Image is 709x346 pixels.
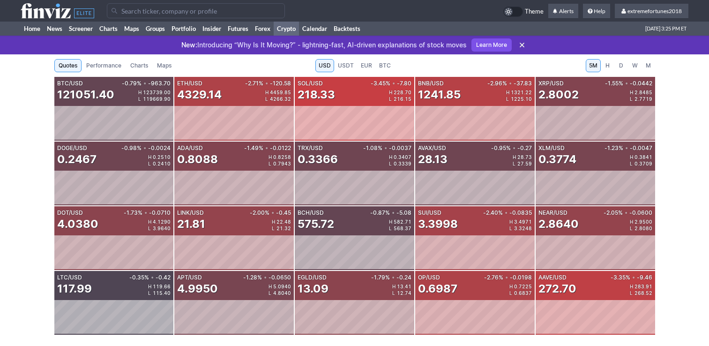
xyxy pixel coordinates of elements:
[634,219,652,224] span: 2.9500
[54,271,174,335] a: LTC/USD-0.35%•-0.42117.99H119.66L115.40
[21,22,44,36] a: Home
[143,90,171,95] span: 123739.00
[174,271,294,335] a: APT/USD-1.28%•-0.06504.9950H5.0940L4.8040
[376,59,394,72] a: BTC
[392,210,395,216] span: •
[174,77,294,141] a: ETH/USD-2.71%•-120.584329.14H4459.85L4266.32
[630,97,634,101] span: L
[107,3,285,18] input: Search
[392,275,395,280] span: •
[630,90,634,95] span: H
[418,81,485,86] div: BNB/USD
[634,161,652,166] span: 0.3709
[54,59,82,72] a: Quotes
[120,81,171,86] div: -0.79% -963.70
[57,281,92,296] div: 117.99
[548,4,578,19] a: Alerts
[389,97,394,101] span: L
[298,152,338,167] div: 0.3366
[248,210,291,216] div: -2.00% -0.45
[57,145,120,151] div: DOGE/USD
[273,155,291,159] span: 0.8258
[394,219,411,224] span: 582.71
[625,145,628,151] span: •
[525,7,544,17] span: Theme
[121,22,142,36] a: Maps
[269,155,273,159] span: H
[513,145,515,151] span: •
[471,38,512,52] a: Learn More
[299,22,330,36] a: Calendar
[153,161,171,166] span: 0.2410
[243,81,291,86] div: -2.71% -120.58
[506,97,511,101] span: L
[369,275,411,280] div: -1.79% -0.24
[265,145,268,151] span: •
[151,275,154,280] span: •
[415,77,535,141] a: BNB/USD-2.96%•-37.831241.85H1321.22L1225.10
[122,210,171,216] div: -1.73% -0.0710
[379,61,391,70] span: BTC
[517,161,532,166] span: 27.59
[394,161,411,166] span: 0.3339
[274,22,299,36] a: Crypto
[538,87,579,102] div: 2.8002
[602,210,652,216] div: -2.05% -0.0600
[634,97,652,101] span: 2.7719
[144,210,147,216] span: •
[415,206,535,270] a: SUI/USD-2.40%•-0.08353.3998H3.4971L3.3248
[509,219,514,224] span: H
[57,152,97,167] div: 0.2467
[394,155,411,159] span: 0.3407
[418,152,448,167] div: 28.13
[615,4,688,19] a: extremefortunes2018
[66,22,96,36] a: Screener
[82,59,126,72] a: Performance
[389,219,394,224] span: H
[273,161,291,166] span: 0.7943
[298,81,369,86] div: SOL/USD
[645,61,652,70] span: M
[509,226,514,231] span: L
[143,81,146,86] span: •
[57,81,120,86] div: BTC/USD
[418,281,457,296] div: 0.6987
[177,217,205,232] div: 21.81
[489,145,532,151] div: -0.95% -0.27
[298,87,335,102] div: 218.33
[601,59,614,72] a: H
[503,7,544,17] a: Theme
[389,161,394,166] span: L
[392,284,397,289] span: H
[168,22,199,36] a: Portfolio
[628,59,642,72] a: W
[54,142,174,205] a: DOGE/USD-0.98%•-0.00240.2467H0.2510L0.2410
[276,219,291,224] span: 22.48
[177,275,241,280] div: APT/USD
[625,81,628,86] span: •
[177,81,243,86] div: ETH/USD
[157,61,172,70] span: Maps
[126,59,152,72] a: Charts
[603,145,652,151] div: -1.23% -0.0047
[485,81,532,86] div: -2.96% -37.83
[174,142,294,205] a: ADA/USD-1.49%•-0.01220.8088H0.8258L0.7943
[634,155,652,159] span: 0.3841
[153,226,171,231] span: 3.9640
[335,59,357,72] a: USDT
[603,81,652,86] div: -1.55% -0.0442
[338,61,354,70] span: USDT
[269,291,273,295] span: L
[615,59,628,72] a: D
[177,145,242,151] div: ADA/USD
[397,284,411,289] span: 13.41
[153,291,171,295] span: 115.40
[130,61,148,70] span: Charts
[389,155,394,159] span: H
[538,145,603,151] div: XLM/USD
[273,291,291,295] span: 4.8040
[298,217,334,232] div: 575.72
[415,142,535,205] a: AVAX/USD-0.95%•-0.2728.13H28.73L27.59
[265,81,268,86] span: •
[418,210,481,216] div: SUI/USD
